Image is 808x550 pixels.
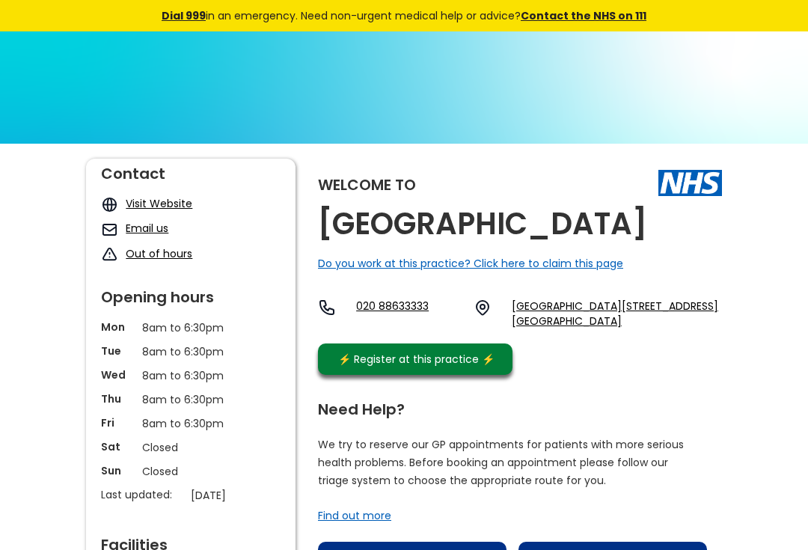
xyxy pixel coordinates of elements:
[101,320,135,334] p: Mon
[126,196,192,211] a: Visit Website
[318,508,391,523] a: Find out more
[126,221,168,236] a: Email us
[318,256,623,271] a: Do you work at this practice? Click here to claim this page
[60,7,748,24] div: in an emergency. Need non-urgent medical help or advice?
[101,196,118,213] img: globe icon
[101,415,135,430] p: Fri
[142,343,239,360] p: 8am to 6:30pm
[318,394,707,417] div: Need Help?
[142,367,239,384] p: 8am to 6:30pm
[142,415,239,432] p: 8am to 6:30pm
[318,436,685,489] p: We try to reserve our GP appointments for patients with more serious health problems. Before book...
[191,487,288,504] p: [DATE]
[142,391,239,408] p: 8am to 6:30pm
[101,367,135,382] p: Wed
[521,8,646,23] a: Contact the NHS on 111
[101,221,118,238] img: mail icon
[318,343,512,375] a: ⚡️ Register at this practice ⚡️
[318,177,416,192] div: Welcome to
[162,8,206,23] a: Dial 999
[101,391,135,406] p: Thu
[101,159,281,181] div: Contact
[142,320,239,336] p: 8am to 6:30pm
[142,463,239,480] p: Closed
[142,439,239,456] p: Closed
[318,299,336,317] img: telephone icon
[101,343,135,358] p: Tue
[101,487,183,502] p: Last updated:
[126,246,192,261] a: Out of hours
[318,207,647,241] h2: [GEOGRAPHIC_DATA]
[474,299,492,317] img: practice location icon
[101,439,135,454] p: Sat
[512,299,722,329] a: [GEOGRAPHIC_DATA][STREET_ADDRESS][GEOGRAPHIC_DATA]
[356,299,462,329] a: 020 88633333
[658,170,722,195] img: The NHS logo
[101,246,118,263] img: exclamation icon
[330,351,502,367] div: ⚡️ Register at this practice ⚡️
[101,463,135,478] p: Sun
[101,282,281,305] div: Opening hours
